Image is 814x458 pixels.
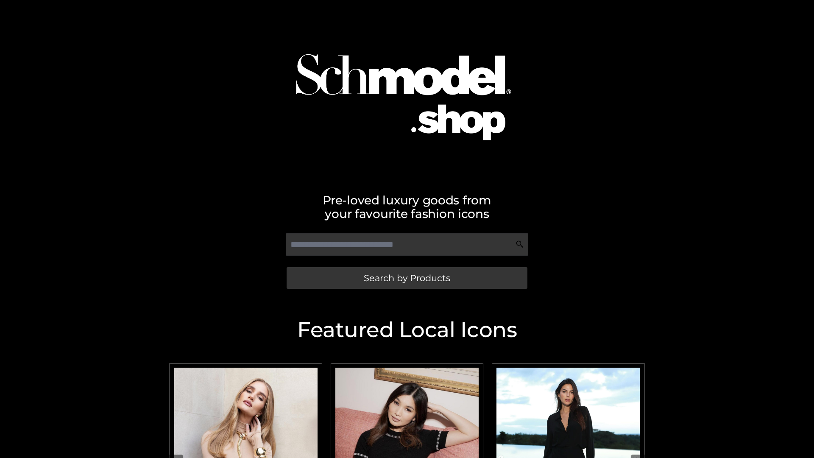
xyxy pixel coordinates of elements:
a: Search by Products [287,267,527,289]
h2: Pre-loved luxury goods from your favourite fashion icons [165,193,649,221]
img: Search Icon [516,240,524,249]
h2: Featured Local Icons​ [165,319,649,341]
span: Search by Products [364,274,450,282]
